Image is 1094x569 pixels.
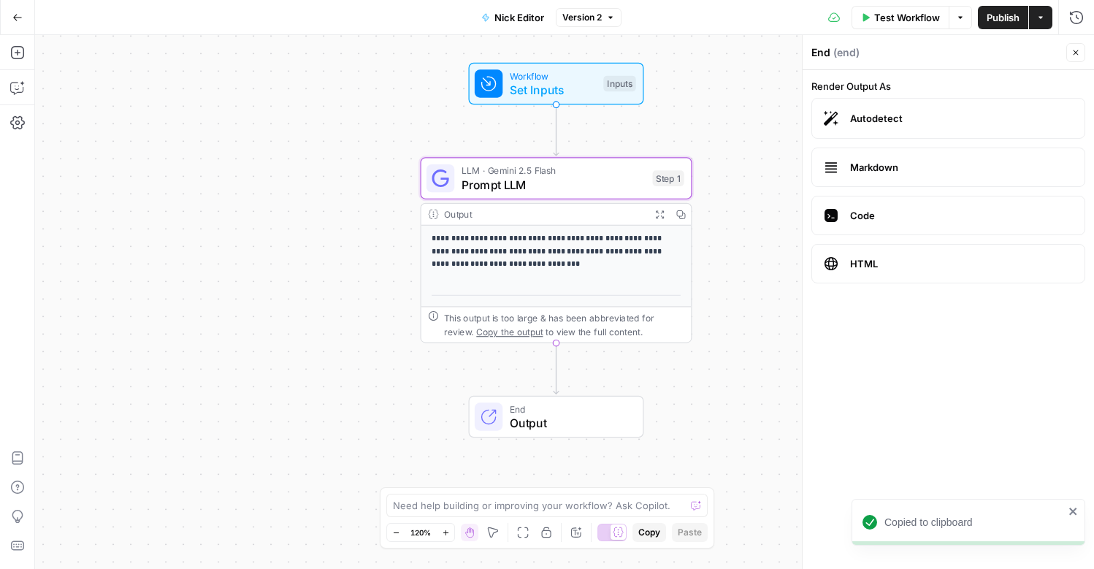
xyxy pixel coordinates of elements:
span: Markdown [850,160,1073,175]
span: Autodetect [850,111,1073,126]
g: Edge from start to step_1 [554,104,559,156]
span: Publish [987,10,1020,25]
span: HTML [850,256,1073,271]
div: Output [444,207,644,221]
span: Copy [638,526,660,539]
span: Prompt LLM [462,176,646,194]
span: 120% [410,527,431,538]
span: Nick Editor [494,10,544,25]
label: Render Output As [811,79,1085,93]
button: Publish [978,6,1028,29]
span: Output [510,414,629,432]
span: Paste [678,526,702,539]
div: Copied to clipboard [884,515,1064,530]
span: LLM · Gemini 2.5 Flash [462,164,646,177]
span: ( end ) [833,45,860,60]
div: Step 1 [653,170,684,186]
span: Set Inputs [510,81,597,99]
button: Copy [632,523,666,542]
button: close [1068,505,1079,517]
button: Nick Editor [473,6,553,29]
div: End [811,45,1062,60]
button: Version 2 [556,8,621,27]
button: Paste [672,523,708,542]
span: Version 2 [562,11,602,24]
span: Code [850,208,1073,223]
div: WorkflowSet InputsInputs [421,63,692,105]
div: EndOutput [421,396,692,438]
span: End [510,402,629,416]
span: Workflow [510,69,597,83]
span: Test Workflow [874,10,940,25]
span: Copy the output [476,326,543,337]
button: Test Workflow [852,6,949,29]
div: This output is too large & has been abbreviated for review. to view the full content. [444,310,684,338]
g: Edge from step_1 to end [554,343,559,394]
div: Inputs [603,76,635,92]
